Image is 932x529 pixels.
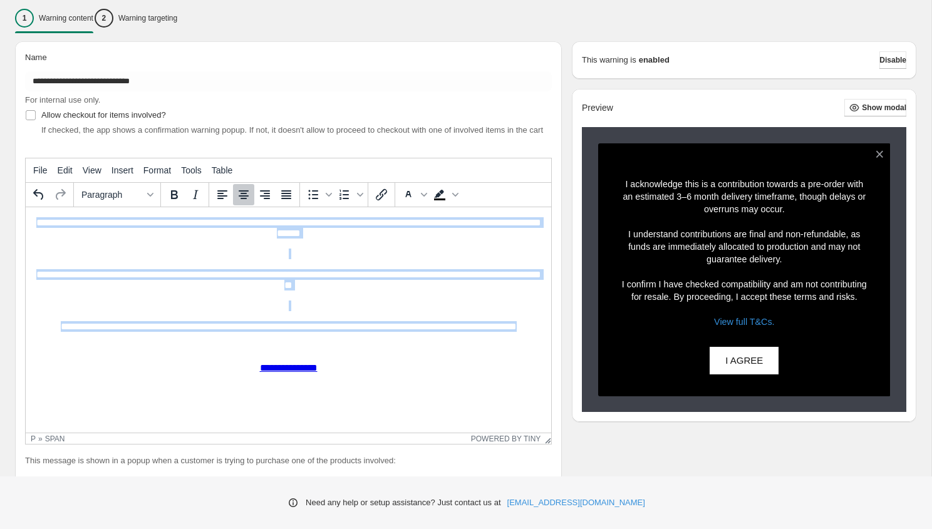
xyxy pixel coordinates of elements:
[334,184,365,205] div: Numbered list
[714,317,774,327] a: View full T&Cs.
[49,184,71,205] button: Redo
[212,184,233,205] button: Align left
[28,184,49,205] button: Undo
[143,165,171,175] span: Format
[639,54,670,66] strong: enabled
[185,184,206,205] button: Italic
[15,9,34,28] div: 1
[118,13,177,23] p: Warning targeting
[879,51,906,69] button: Disable
[111,165,133,175] span: Insert
[582,54,636,66] p: This warning is
[879,55,906,65] span: Disable
[212,165,232,175] span: Table
[254,184,276,205] button: Align right
[31,434,36,443] div: p
[471,434,541,443] a: Powered by Tiny
[276,184,297,205] button: Justify
[622,279,867,302] span: I confirm I have checked compatibility and am not contributing for resale. By proceeding, I accep...
[25,455,552,467] p: This message is shown in a popup when a customer is trying to purchase one of the products involved:
[303,184,334,205] div: Bullet list
[371,184,392,205] button: Insert/edit link
[25,95,100,105] span: For internal use only.
[429,184,460,205] div: Background color
[15,5,93,31] button: 1Warning content
[45,434,65,443] div: span
[83,165,101,175] span: View
[58,165,73,175] span: Edit
[582,103,613,113] h2: Preview
[41,125,543,135] span: If checked, the app shows a confirmation warning popup. If not, it doesn't allow to proceed to ch...
[233,184,254,205] button: Align center
[181,165,202,175] span: Tools
[163,184,185,205] button: Bold
[710,347,779,374] button: I AGREE
[38,434,43,443] div: »
[25,53,47,62] span: Name
[398,184,429,205] div: Text color
[623,179,866,214] span: I acknowledge this is a contribution towards a pre-order with an estimated 3–6 month delivery tim...
[39,13,93,23] p: Warning content
[33,165,48,175] span: File
[541,433,551,444] div: Resize
[844,99,906,116] button: Show modal
[95,5,177,31] button: 2Warning targeting
[81,190,143,200] span: Paragraph
[862,103,906,113] span: Show modal
[76,184,158,205] button: Formats
[95,9,113,28] div: 2
[26,207,551,433] iframe: Rich Text Area
[507,496,645,509] a: [EMAIL_ADDRESS][DOMAIN_NAME]
[628,229,860,264] span: I understand contributions are final and non-refundable, as funds are immediately allocated to pr...
[41,110,166,120] span: Allow checkout for items involved?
